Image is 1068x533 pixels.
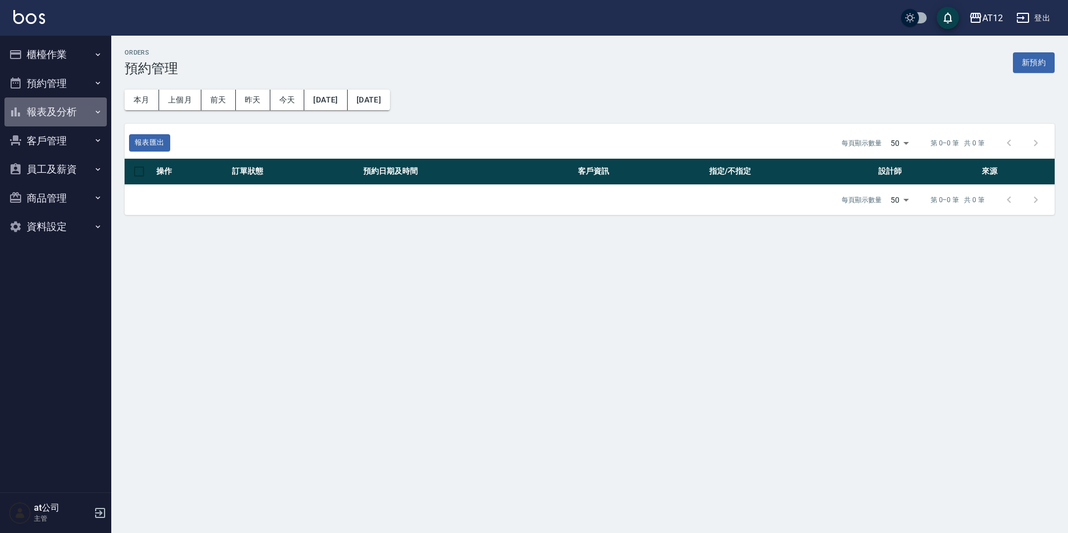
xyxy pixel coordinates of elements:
th: 指定/不指定 [706,159,876,185]
a: 新預約 [1013,57,1055,67]
button: 客戶管理 [4,126,107,155]
img: Logo [13,10,45,24]
p: 每頁顯示數量 [842,195,882,205]
div: 50 [886,185,913,215]
th: 設計師 [876,159,979,185]
button: [DATE] [304,90,347,110]
th: 客戶資訊 [575,159,706,185]
div: 50 [886,128,913,158]
button: 資料設定 [4,212,107,241]
h2: Orders [125,49,178,56]
button: AT12 [965,7,1007,30]
th: 操作 [154,159,229,185]
button: 新預約 [1013,52,1055,73]
button: 櫃檯作業 [4,40,107,69]
th: 來源 [979,159,1055,185]
div: AT12 [982,11,1003,25]
p: 主管 [34,514,91,524]
th: 預約日期及時間 [360,159,575,185]
th: 訂單狀態 [229,159,360,185]
button: 報表及分析 [4,97,107,126]
h3: 預約管理 [125,61,178,76]
img: Person [9,502,31,524]
button: save [937,7,959,29]
button: 前天 [201,90,236,110]
button: 昨天 [236,90,270,110]
button: 登出 [1012,8,1055,28]
button: 商品管理 [4,184,107,213]
button: 報表匯出 [129,134,170,151]
h5: at公司 [34,502,91,514]
button: 預約管理 [4,69,107,98]
button: 上個月 [159,90,201,110]
button: 今天 [270,90,305,110]
p: 每頁顯示數量 [842,138,882,148]
button: 員工及薪資 [4,155,107,184]
p: 第 0–0 筆 共 0 筆 [931,138,985,148]
button: [DATE] [348,90,390,110]
button: 本月 [125,90,159,110]
p: 第 0–0 筆 共 0 筆 [931,195,985,205]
